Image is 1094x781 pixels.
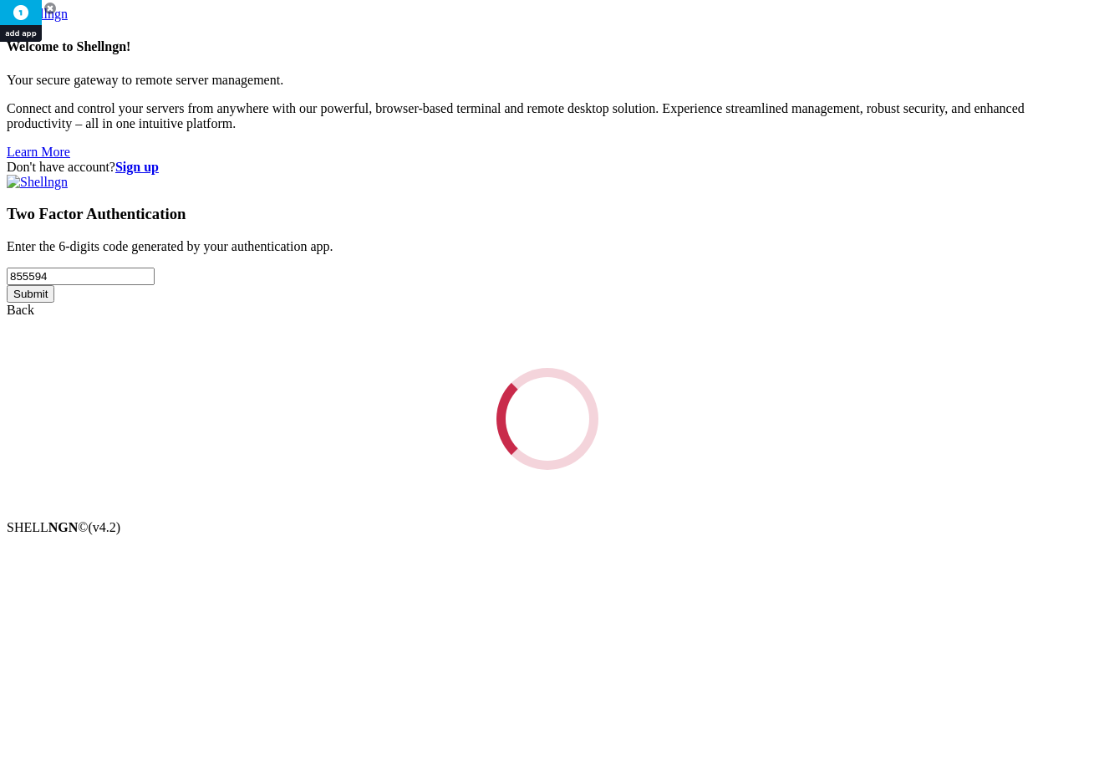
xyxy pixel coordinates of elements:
img: Shellngn [7,175,68,190]
p: Enter the 6-digits code generated by your authentication app. [7,239,1087,254]
input: Two factor code [7,268,155,285]
b: NGN [48,520,79,534]
a: Back [7,303,34,317]
span: 4.2.0 [89,520,121,534]
a: Sign up [115,160,159,174]
p: Connect and control your servers from anywhere with our powerful, browser-based terminal and remo... [7,101,1087,131]
div: Loading... [496,368,598,470]
p: Your secure gateway to remote server management. [7,73,1087,88]
div: Don't have account? [7,160,1087,175]
a: Learn More [7,145,70,159]
h3: Two Factor Authentication [7,205,1087,223]
h4: Welcome to Shellngn! [7,39,1087,54]
input: Submit [7,285,54,303]
span: SHELL © [7,520,120,534]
